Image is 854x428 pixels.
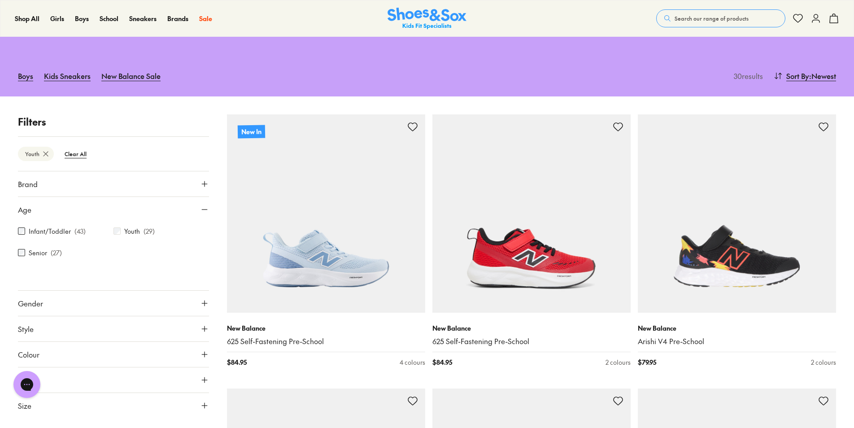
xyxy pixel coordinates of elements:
button: Style [18,316,209,341]
button: Price [18,367,209,393]
a: Shoes & Sox [388,8,466,30]
span: Colour [18,349,39,360]
button: Gender [18,291,209,316]
span: $ 79.95 [638,358,656,367]
span: Search our range of products [675,14,749,22]
span: Gender [18,298,43,309]
a: Arishi V4 Pre-School [638,336,836,346]
div: 2 colours [606,358,631,367]
btn: Youth [18,147,54,161]
span: Style [18,323,34,334]
a: New Balance Sale [101,66,161,86]
label: Youth [124,227,140,236]
a: New In [227,114,425,313]
div: 2 colours [811,358,836,367]
img: SNS_Logo_Responsive.svg [388,8,466,30]
div: 4 colours [400,358,425,367]
a: Kids Sneakers [44,66,91,86]
a: Sneakers [129,14,157,23]
a: Boys [75,14,89,23]
a: Sale [199,14,212,23]
label: Senior [29,248,47,258]
p: ( 43 ) [74,227,86,236]
span: $ 84.95 [227,358,247,367]
button: Size [18,393,209,418]
span: Brand [18,179,38,189]
p: Filters [18,114,209,129]
a: 625 Self-Fastening Pre-School [227,336,425,346]
p: New Balance [432,323,631,333]
p: New In [238,125,265,138]
button: Brand [18,171,209,197]
span: Age [18,204,31,215]
a: Boys [18,66,33,86]
a: Brands [167,14,188,23]
label: Infant/Toddler [29,227,71,236]
btn: Clear All [57,146,94,162]
p: ( 27 ) [51,248,62,258]
a: Shop All [15,14,39,23]
span: Size [18,400,31,411]
button: Sort By:Newest [774,66,836,86]
span: $ 84.95 [432,358,452,367]
a: School [100,14,118,23]
a: 625 Self-Fastening Pre-School [432,336,631,346]
p: New Balance [227,323,425,333]
p: 30 results [730,70,763,81]
span: : Newest [809,70,836,81]
p: ( 29 ) [144,227,155,236]
a: Girls [50,14,64,23]
p: New Balance [638,323,836,333]
button: Colour [18,342,209,367]
button: Search our range of products [656,9,785,27]
button: Age [18,197,209,222]
span: Sort By [786,70,809,81]
iframe: Gorgias live chat messenger [9,368,45,401]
